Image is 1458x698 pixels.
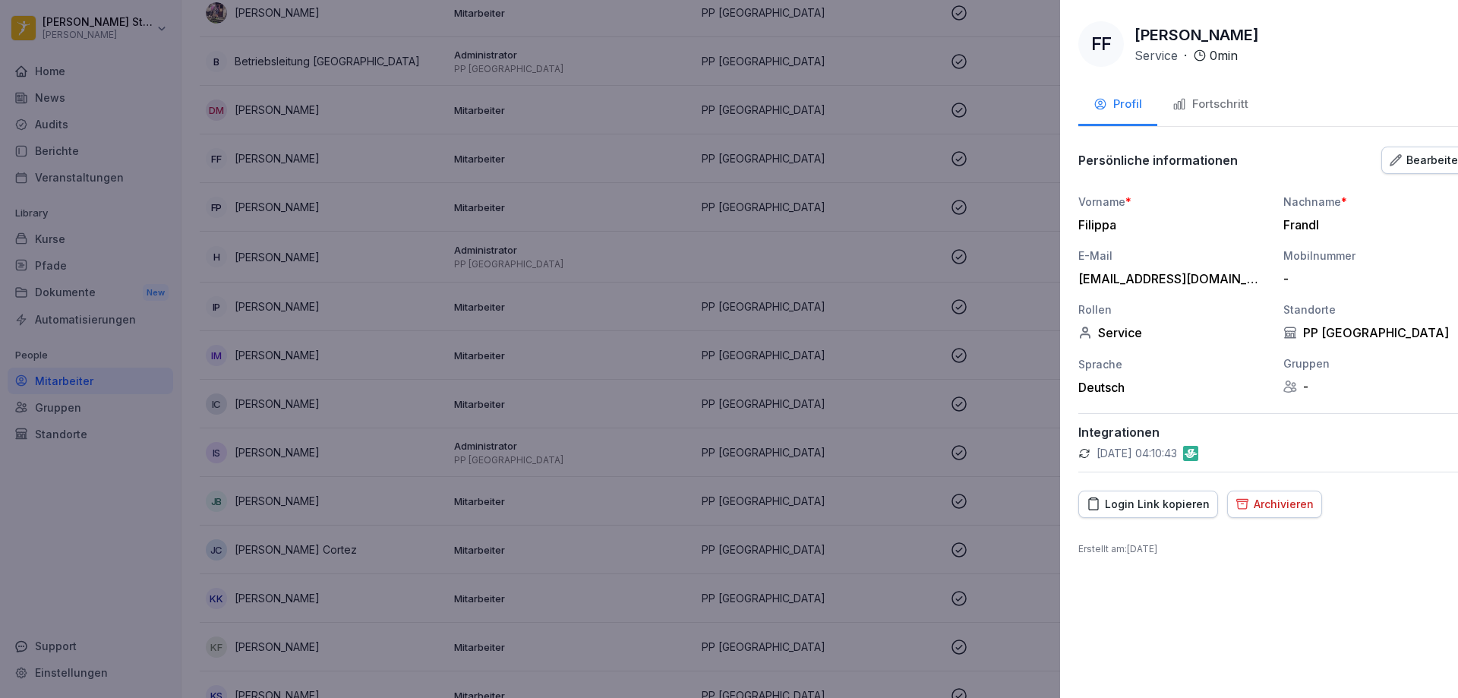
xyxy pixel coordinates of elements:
[1183,446,1198,461] img: gastromatic.png
[1078,271,1261,286] div: [EMAIL_ADDRESS][DOMAIN_NAME]
[1135,46,1178,65] p: Service
[1078,153,1238,168] p: Persönliche informationen
[1078,248,1268,264] div: E-Mail
[1078,380,1268,395] div: Deutsch
[1227,491,1322,518] button: Archivieren
[1078,217,1261,232] div: Filippa
[1078,85,1157,126] button: Profil
[1078,194,1268,210] div: Vorname
[1097,446,1177,461] p: [DATE] 04:10:43
[1078,325,1268,340] div: Service
[1078,491,1218,518] button: Login Link kopieren
[1210,46,1238,65] p: 0 min
[1236,496,1314,513] div: Archivieren
[1135,24,1259,46] p: [PERSON_NAME]
[1157,85,1264,126] button: Fortschritt
[1078,21,1124,67] div: FF
[1078,356,1268,372] div: Sprache
[1087,496,1210,513] div: Login Link kopieren
[1172,96,1248,113] div: Fortschritt
[1078,302,1268,317] div: Rollen
[1093,96,1142,113] div: Profil
[1135,46,1238,65] div: ·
